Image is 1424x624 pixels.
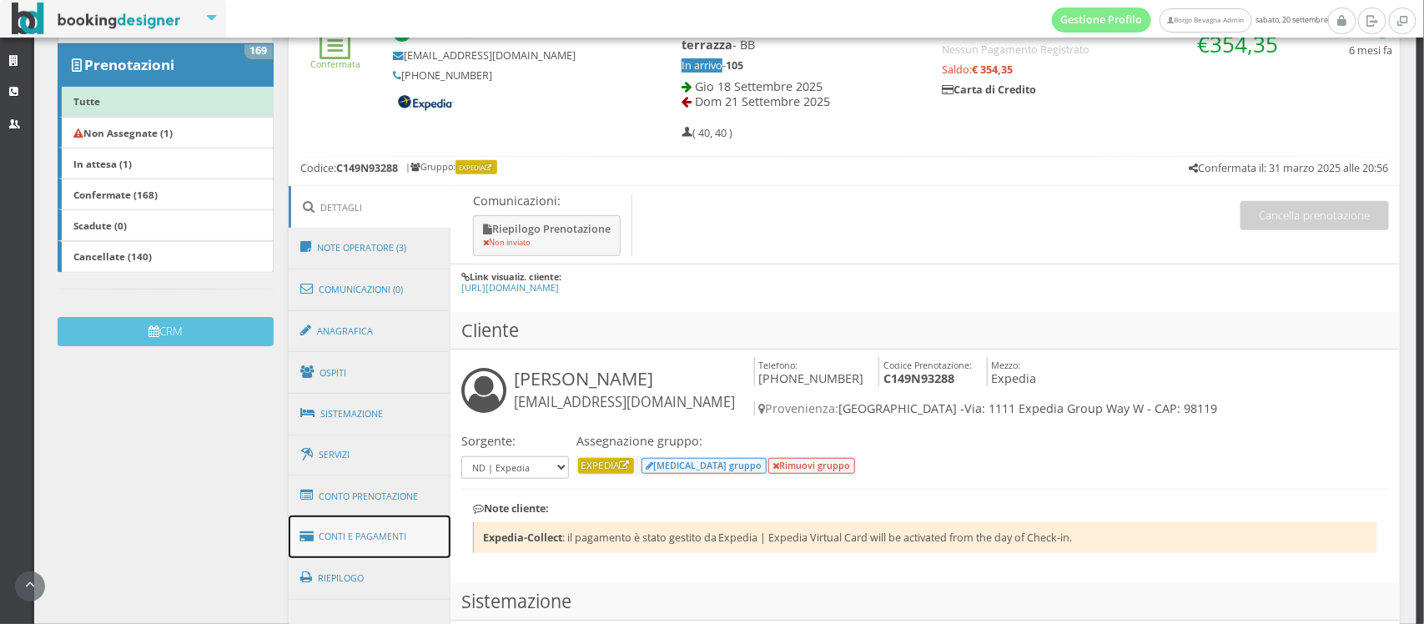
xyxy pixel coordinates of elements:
h5: Confermata il: 31 marzo 2025 alle 20:56 [1190,162,1389,174]
a: Confermata [310,44,360,70]
button: CRM [58,317,273,346]
a: Conto Prenotazione [289,475,450,518]
b: Note cliente: [473,501,549,516]
h5: ( 40, 40 ) [682,127,732,139]
span: Via: 1111 Expedia Group Way W [964,400,1144,416]
h6: | Gruppo: [405,162,500,173]
a: Tutte [58,86,273,118]
a: Confermate (168) [58,179,273,210]
a: Borgo Bevagna Admin [1160,8,1251,33]
a: Sistemazione [289,392,450,435]
a: Conti e Pagamenti [289,516,450,558]
img: BookingDesigner.com [12,3,181,35]
a: Scadute (0) [58,209,273,241]
a: In attesa (1) [58,148,273,179]
a: Riepilogo [289,556,450,600]
a: Expedia [460,163,496,172]
h3: [PERSON_NAME] [514,368,735,411]
a: [URL][DOMAIN_NAME] [461,281,559,294]
a: Gestione Profilo [1052,8,1152,33]
a: Non Assegnate (1) [58,117,273,148]
h5: Codice: [300,162,398,174]
small: Telefono: [758,359,798,371]
span: 169 [244,44,273,59]
strong: € 354,35 [973,63,1014,77]
a: Expedia [581,458,631,471]
button: [MEDICAL_DATA] gruppo [642,458,767,475]
li: : il pagamento è stato gestito da Expedia | Expedia Virtual Card will be activated from the day o... [473,522,1377,553]
a: Anagrafica [289,309,450,353]
b: [PERSON_NAME] [415,23,513,39]
a: Ospiti [289,351,450,395]
h5: Saldo: [943,63,1285,76]
h5: [EMAIL_ADDRESS][DOMAIN_NAME] [393,49,626,62]
b: Tutte [73,94,100,108]
button: Riepilogo Prenotazione Non inviato [473,215,621,256]
span: Provenienza: [758,400,838,416]
a: Cancellate (140) [58,241,273,273]
small: Codice Prenotazione: [883,359,972,371]
p: Comunicazioni: [473,194,624,208]
span: Gio 18 Settembre 2025 [695,78,823,94]
h4: [GEOGRAPHIC_DATA] - [754,401,1350,415]
h5: [PHONE_NUMBER] [393,69,626,82]
b: C149N93288 [883,370,954,386]
span: - CAP: 98119 [1147,400,1217,416]
h5: Nessun Pagamento Registrato [943,43,1285,56]
h4: Sorgente: [461,434,569,448]
h3: Cliente [450,312,1400,350]
b: C149N93288 [336,161,398,175]
h3: Sistemazione [450,583,1400,621]
b: Non Assegnate (1) [73,126,173,139]
b: Link visualiz. cliente: [470,270,561,283]
h5: 6 mesi fa [1349,44,1392,57]
h4: Cod. SUP - - BB [682,23,919,53]
a: Comunicazioni (0) [289,268,450,311]
a: Note Operatore (3) [289,226,450,269]
h4: Assegnazione gruppo: [576,434,856,448]
a: Dettagli [289,186,450,229]
span: In arrivo [682,58,722,73]
img: expedia.jpg [393,90,459,117]
b: In attesa (1) [73,157,132,170]
b: Carta di Credito [943,83,1037,97]
a: Prenotazioni 169 [58,43,273,87]
b: Prenotazioni [84,55,174,74]
h4: Expedia [987,357,1037,386]
small: Mezzo: [991,359,1020,371]
span: 354,35 [1210,29,1278,59]
b: Cancellate (140) [73,249,152,263]
small: Non inviato [483,237,531,248]
a: Servizi [289,434,450,476]
h5: - [682,59,919,72]
h4: [PHONE_NUMBER] [754,357,864,386]
span: sabato, 20 settembre [1052,8,1328,33]
b: Confermate (168) [73,188,158,201]
button: Cancella prenotazione [1240,201,1389,230]
b: Scadute (0) [73,219,127,232]
span: € [1197,29,1278,59]
small: [EMAIL_ADDRESS][DOMAIN_NAME] [514,393,735,411]
b: 105 [726,58,743,73]
b: Expedia-Collect [483,531,562,545]
button: Rimuovi gruppo [768,458,855,475]
span: Dom 21 Settembre 2025 [695,93,830,109]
